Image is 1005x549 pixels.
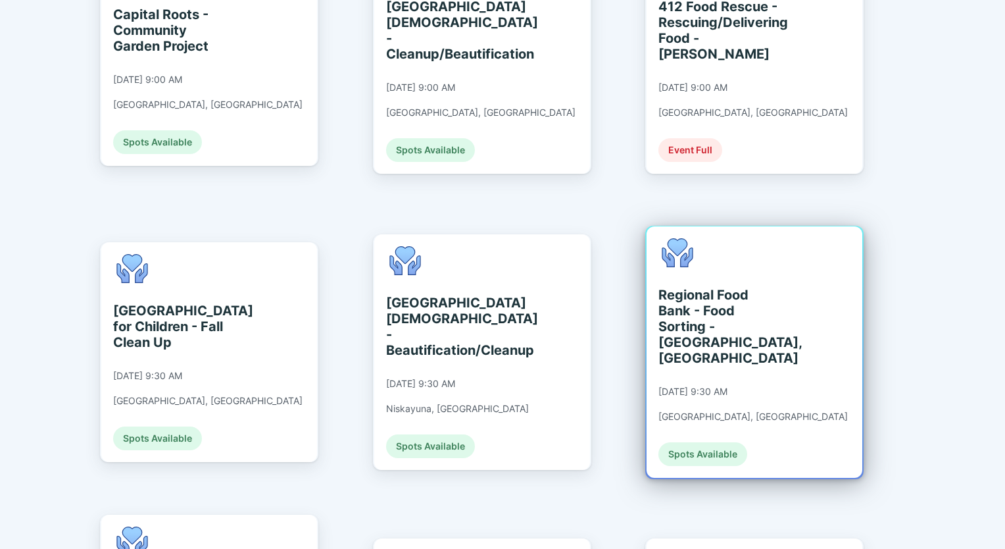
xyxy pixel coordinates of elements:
[658,386,727,398] div: [DATE] 9:30 AM
[113,74,182,86] div: [DATE] 9:00 AM
[386,107,576,118] div: [GEOGRAPHIC_DATA], [GEOGRAPHIC_DATA]
[386,403,529,415] div: Niskayuna, [GEOGRAPHIC_DATA]
[113,303,233,350] div: [GEOGRAPHIC_DATA] for Children - Fall Clean Up
[658,82,727,93] div: [DATE] 9:00 AM
[113,7,233,54] div: Capital Roots - Community Garden Project
[113,99,303,111] div: [GEOGRAPHIC_DATA], [GEOGRAPHIC_DATA]
[658,411,848,423] div: [GEOGRAPHIC_DATA], [GEOGRAPHIC_DATA]
[658,138,722,162] div: Event Full
[113,427,202,450] div: Spots Available
[386,295,506,358] div: [GEOGRAPHIC_DATA][DEMOGRAPHIC_DATA] - Beautification/Cleanup
[658,107,848,118] div: [GEOGRAPHIC_DATA], [GEOGRAPHIC_DATA]
[113,130,202,154] div: Spots Available
[386,138,475,162] div: Spots Available
[113,395,303,407] div: [GEOGRAPHIC_DATA], [GEOGRAPHIC_DATA]
[386,378,455,390] div: [DATE] 9:30 AM
[658,287,779,366] div: Regional Food Bank - Food Sorting - [GEOGRAPHIC_DATA], [GEOGRAPHIC_DATA]
[386,434,475,458] div: Spots Available
[386,82,455,93] div: [DATE] 9:00 AM
[113,370,182,382] div: [DATE] 9:30 AM
[658,442,747,466] div: Spots Available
